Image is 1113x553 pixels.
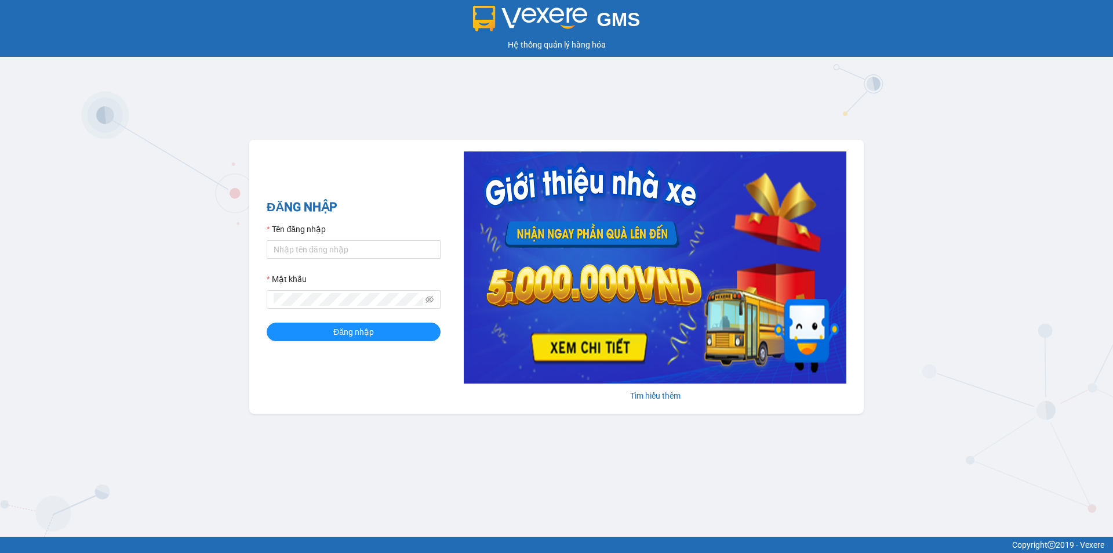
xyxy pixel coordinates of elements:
label: Mật khẩu [267,273,307,285]
label: Tên đăng nhập [267,223,326,236]
input: Tên đăng nhập [267,240,441,259]
div: Hệ thống quản lý hàng hóa [3,38,1110,51]
span: copyright [1047,541,1056,549]
h2: ĐĂNG NHẬP [267,198,441,217]
img: banner-0 [464,151,846,384]
div: Tìm hiểu thêm [464,389,846,402]
a: GMS [473,17,641,27]
span: GMS [596,9,640,30]
button: Đăng nhập [267,323,441,341]
div: Copyright 2019 - Vexere [9,538,1104,551]
img: logo 2 [473,6,588,31]
span: Đăng nhập [333,326,374,338]
span: eye-invisible [425,295,434,303]
input: Mật khẩu [274,293,423,306]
